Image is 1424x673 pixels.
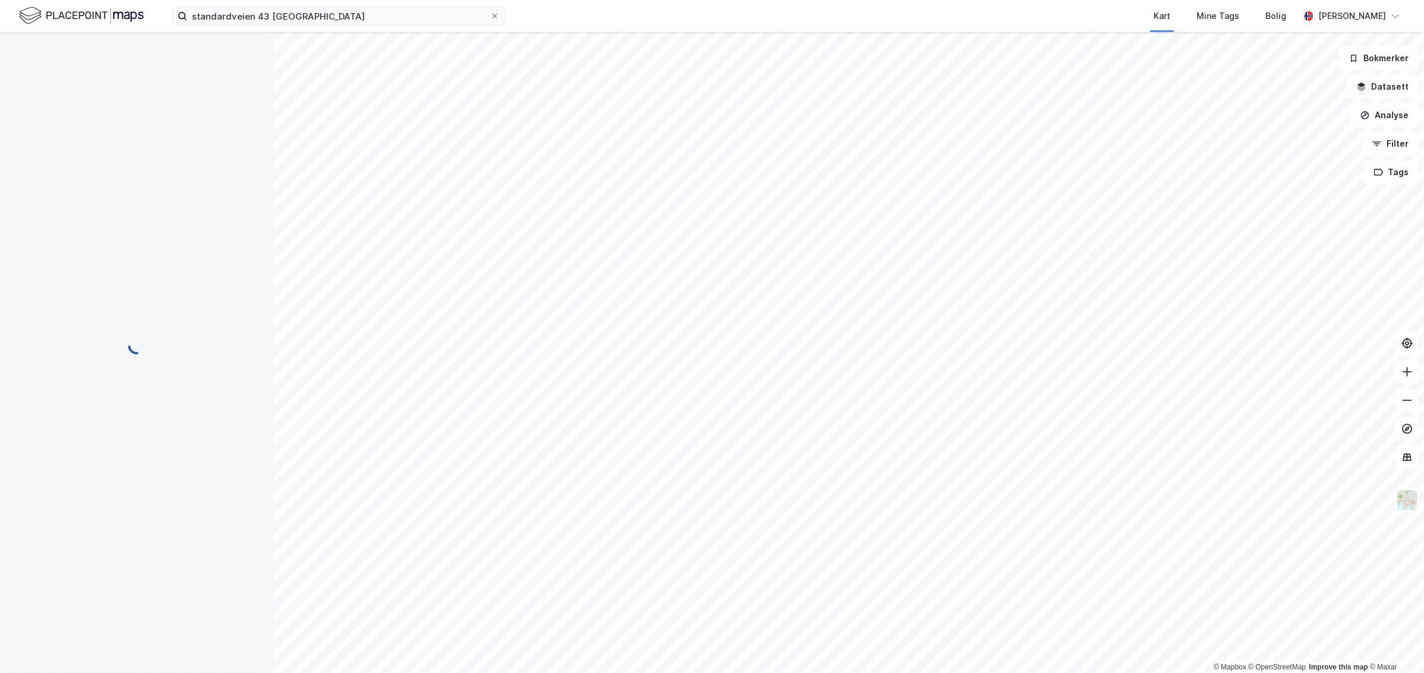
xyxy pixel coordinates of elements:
div: [PERSON_NAME] [1318,9,1386,23]
a: Mapbox [1214,663,1246,671]
a: Improve this map [1309,663,1368,671]
button: Datasett [1347,75,1419,99]
iframe: Chat Widget [1365,616,1424,673]
button: Bokmerker [1339,46,1419,70]
div: Kart [1154,9,1170,23]
div: Kontrollprogram for chat [1365,616,1424,673]
a: OpenStreetMap [1249,663,1306,671]
img: spinner.a6d8c91a73a9ac5275cf975e30b51cfb.svg [127,336,146,355]
img: logo.f888ab2527a4732fd821a326f86c7f29.svg [19,5,144,26]
input: Søk på adresse, matrikkel, gårdeiere, leietakere eller personer [187,7,490,25]
div: Mine Tags [1196,9,1239,23]
img: Z [1396,489,1419,511]
button: Filter [1362,132,1419,156]
div: Bolig [1265,9,1286,23]
button: Analyse [1350,103,1419,127]
button: Tags [1364,160,1419,184]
